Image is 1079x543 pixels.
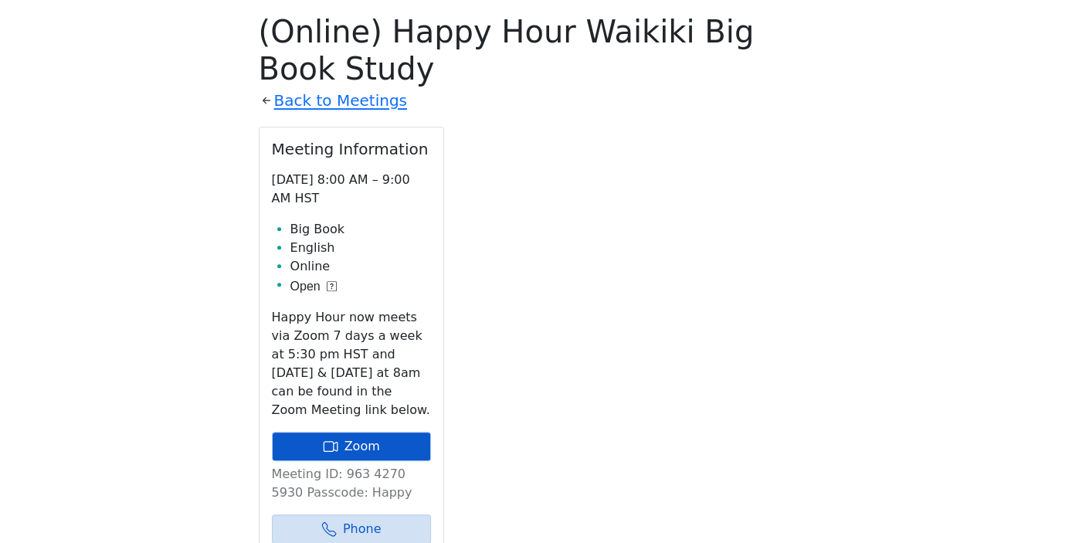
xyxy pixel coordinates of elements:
a: Zoom [272,432,431,461]
li: Big Book [290,220,431,239]
h1: (Online) Happy Hour Waikiki Big Book Study [259,13,821,87]
span: Open [290,277,321,296]
li: Online [290,257,431,276]
a: Back to Meetings [274,87,407,114]
p: [DATE] 8:00 AM – 9:00 AM HST [272,171,431,208]
h2: Meeting Information [272,140,431,158]
button: Open [290,277,337,296]
li: English [290,239,431,257]
p: Meeting ID: 963 4270 5930 Passcode: Happy [272,465,431,502]
p: Happy Hour now meets via Zoom 7 days a week at 5:30 pm HST and [DATE] & [DATE] at 8am can be foun... [272,308,431,419]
